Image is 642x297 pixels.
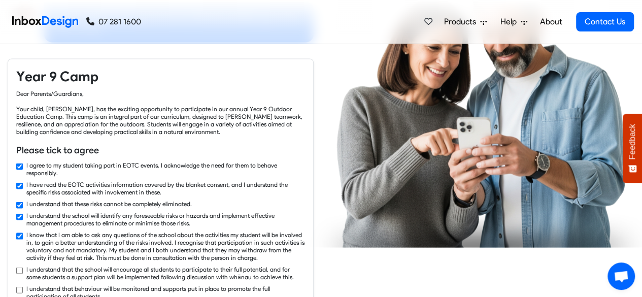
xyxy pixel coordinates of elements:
[444,16,480,28] span: Products
[16,89,305,135] div: Dear Parents/Guardians, Your child, [PERSON_NAME], has the exciting opportunity to participate in...
[26,161,305,176] label: I agree to my student taking part in EOTC events. I acknowledge the need for them to behave respo...
[86,16,141,28] a: 07 281 1600
[16,143,305,156] h6: Please tick to agree
[26,230,305,261] label: I know that I am able to ask any questions of the school about the activities my student will be ...
[628,124,637,159] span: Feedback
[26,265,305,280] label: I understand that the school will encourage all students to participate to their full potential, ...
[607,262,635,290] a: Open chat
[440,12,491,32] a: Products
[537,12,565,32] a: About
[26,180,305,195] label: I have read the EOTC activities information covered by the blanket consent, and I understand the ...
[16,67,305,85] h4: Year 9 Camp
[623,114,642,183] button: Feedback - Show survey
[26,200,192,207] label: I understand that these risks cannot be completely eliminated.
[496,12,531,32] a: Help
[26,211,305,226] label: I understand the school will identify any foreseeable risks or hazards and implement effective ma...
[576,12,634,31] a: Contact Us
[500,16,521,28] span: Help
